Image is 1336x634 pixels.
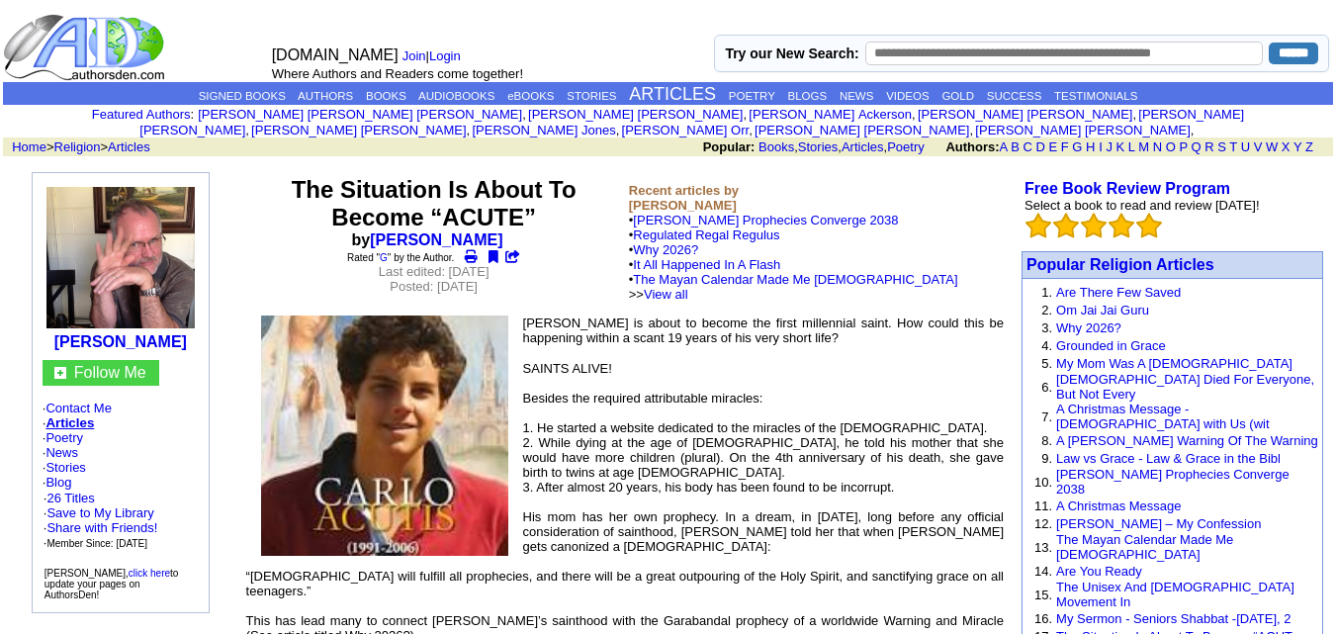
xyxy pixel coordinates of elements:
a: G [380,252,388,263]
a: E [1048,139,1057,154]
a: The Mayan Calendar Made Me [DEMOGRAPHIC_DATA] [633,272,957,287]
font: i [916,110,918,121]
img: bigemptystars.png [1081,213,1107,238]
font: i [526,110,528,121]
a: The Unisex And [DEMOGRAPHIC_DATA] Movement In [1056,580,1294,609]
font: 4. [1041,338,1052,353]
a: SUCCESS [987,90,1042,102]
a: It All Happened In A Flash [633,257,780,272]
a: C [1023,139,1031,154]
font: 11. [1034,498,1052,513]
font: > > [5,139,150,154]
a: U [1241,139,1250,154]
a: [PERSON_NAME] [PERSON_NAME] [755,123,969,137]
a: A Christmas Message [1056,498,1181,513]
a: Z [1305,139,1313,154]
font: • [629,227,958,302]
a: GOLD [941,90,974,102]
a: Popular Religion Articles [1026,256,1214,273]
a: Contact Me [45,401,111,415]
font: Follow Me [74,364,146,381]
a: [PERSON_NAME] [PERSON_NAME] [139,107,1244,137]
a: Featured Authors [92,107,191,122]
a: AUTHORS [298,90,353,102]
font: The Situation Is About To Become “ACUTE” [292,176,577,230]
font: • [629,213,958,302]
font: 3. [1041,320,1052,335]
a: Share with Friends! [46,520,157,535]
a: [PERSON_NAME] Prophecies Converge 2038 [633,213,898,227]
font: 2. [1041,303,1052,317]
a: Om Jai Jai Guru [1056,303,1149,317]
font: · [44,491,158,550]
b: Free Book Review Program [1024,180,1230,197]
font: [DOMAIN_NAME] [272,46,399,63]
a: Home [12,139,46,154]
a: [PERSON_NAME] [370,231,502,248]
a: View all [644,287,688,302]
img: bigemptystars.png [1053,213,1079,238]
a: VIDEOS [886,90,929,102]
b: Authors: [945,139,999,154]
font: 12. [1034,516,1052,531]
a: [PERSON_NAME] Prophecies Converge 2038 [1056,467,1290,497]
a: NEWS [840,90,874,102]
a: D [1035,139,1044,154]
a: T [1229,139,1237,154]
a: [PERSON_NAME] [54,333,187,350]
font: , , , [703,139,1331,154]
font: i [619,126,621,136]
a: Regulated Regal Regulus [633,227,779,242]
img: bigemptystars.png [1136,213,1162,238]
a: Books [758,139,794,154]
a: SIGNED BOOKS [199,90,286,102]
font: [PERSON_NAME], to update your pages on AuthorsDen! [45,568,179,600]
font: 7. [1041,409,1052,424]
font: | [402,48,468,63]
font: Member Since: [DATE] [46,538,147,549]
font: 6. [1041,380,1052,395]
font: · · · · · · [43,401,199,551]
a: Law vs Grace - Law & Grace in the Bibl [1056,451,1281,466]
img: logo_ad.gif [3,13,169,82]
font: Select a book to read and review [DATE]! [1024,198,1260,213]
a: Y [1293,139,1301,154]
a: My Mom Was A [DEMOGRAPHIC_DATA] [1056,356,1292,371]
font: 16. [1034,611,1052,626]
a: [PERSON_NAME] Ackerson [749,107,912,122]
a: Blog [45,475,71,490]
a: B [1011,139,1020,154]
a: A Christmas Message - [DEMOGRAPHIC_DATA] with Us (wit [1056,402,1269,431]
font: • [629,242,958,302]
a: STORIES [567,90,616,102]
a: M [1138,139,1149,154]
a: Articles [108,139,150,154]
font: 14. [1034,564,1052,579]
font: i [973,126,975,136]
font: i [753,126,755,136]
a: W [1266,139,1278,154]
font: i [249,126,251,136]
img: 84330.jpeg [261,316,508,556]
font: : [92,107,194,122]
a: X [1282,139,1291,154]
font: • >> [629,272,958,302]
a: TESTIMONIALS [1054,90,1137,102]
a: F [1061,139,1069,154]
font: 13. [1034,540,1052,555]
font: 1. [1041,285,1052,300]
font: 15. [1034,588,1052,602]
a: Stories [45,460,85,475]
a: I [1099,139,1103,154]
a: Articles [45,415,94,430]
font: · · · [44,505,158,550]
a: Stories [798,139,838,154]
a: Religion [54,139,101,154]
a: Grounded in Grace [1056,338,1166,353]
a: [PERSON_NAME] – My Confession [1056,516,1261,531]
a: V [1254,139,1263,154]
a: 26 Titles [46,491,94,505]
a: G [1072,139,1082,154]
